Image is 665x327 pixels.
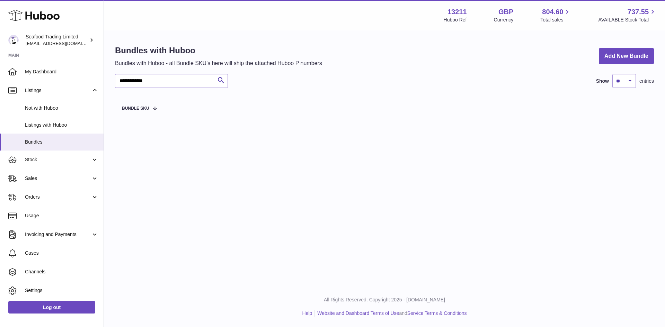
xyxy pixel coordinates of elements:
span: Usage [25,212,98,219]
span: Orders [25,194,91,200]
strong: 13211 [447,7,467,17]
span: AVAILABLE Stock Total [598,17,657,23]
span: Listings [25,87,91,94]
div: Huboo Ref [444,17,467,23]
a: Add New Bundle [599,48,654,64]
a: Service Terms & Conditions [407,310,467,316]
p: Bundles with Huboo - all Bundle SKU's here will ship the attached Huboo P numbers [115,60,322,67]
li: and [315,310,467,317]
a: Website and Dashboard Terms of Use [317,310,399,316]
span: My Dashboard [25,69,98,75]
label: Show [596,78,609,84]
a: Help [302,310,312,316]
span: entries [639,78,654,84]
span: Bundles [25,139,98,145]
a: 804.60 Total sales [540,7,571,23]
h1: Bundles with Huboo [115,45,322,56]
div: Currency [494,17,514,23]
a: 737.55 AVAILABLE Stock Total [598,7,657,23]
span: Total sales [540,17,571,23]
span: [EMAIL_ADDRESS][DOMAIN_NAME] [26,40,102,46]
span: 737.55 [628,7,649,17]
span: Cases [25,250,98,256]
span: Channels [25,269,98,275]
span: Stock [25,156,91,163]
strong: GBP [498,7,513,17]
span: Invoicing and Payments [25,231,91,238]
span: Not with Huboo [25,105,98,111]
div: Seafood Trading Limited [26,34,88,47]
span: Bundle SKU [122,106,149,111]
span: Sales [25,175,91,182]
a: Log out [8,301,95,314]
p: All Rights Reserved. Copyright 2025 - [DOMAIN_NAME] [109,297,659,303]
span: 804.60 [542,7,563,17]
span: Settings [25,287,98,294]
span: Listings with Huboo [25,122,98,128]
img: online@rickstein.com [8,35,19,45]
